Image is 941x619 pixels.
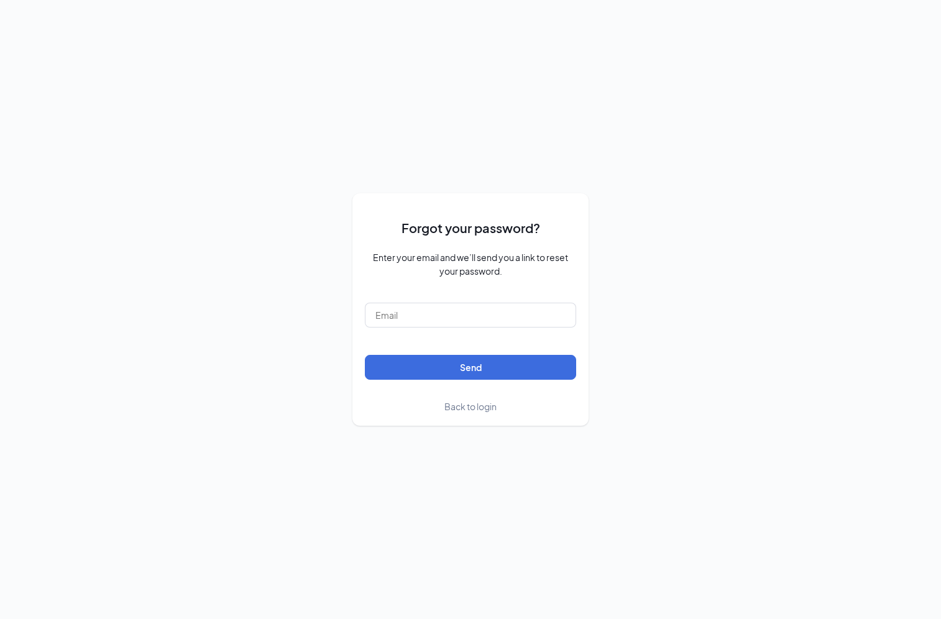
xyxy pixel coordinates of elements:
span: Enter your email and we’ll send you a link to reset your password. [365,250,576,278]
button: Send [365,355,576,380]
a: Back to login [444,400,497,413]
span: Forgot your password? [402,218,540,237]
span: Back to login [444,401,497,412]
input: Email [365,303,576,328]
